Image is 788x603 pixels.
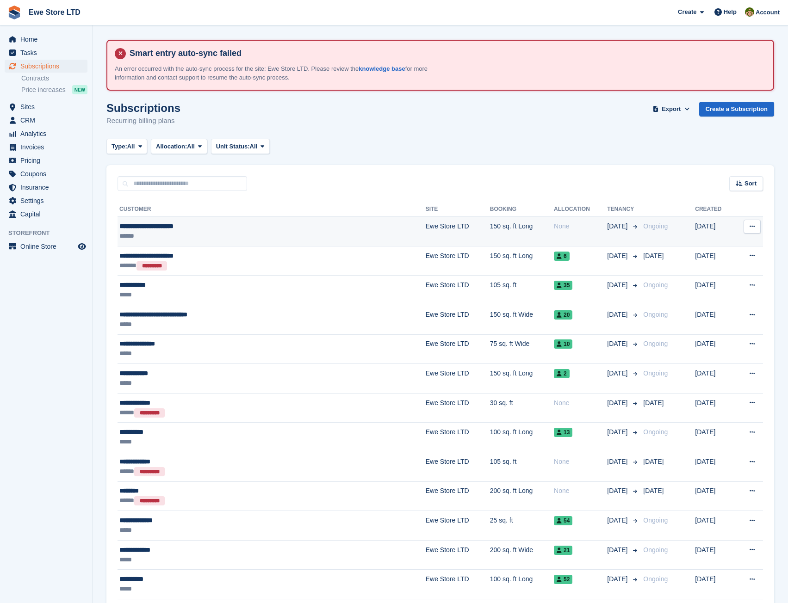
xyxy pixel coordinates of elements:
span: [DATE] [607,427,629,437]
span: Ongoing [643,428,668,436]
button: Export [651,102,692,117]
a: Contracts [21,74,87,83]
span: [DATE] [643,487,664,494]
span: [DATE] [607,369,629,378]
td: 150 sq. ft Long [490,217,554,246]
td: 75 sq. ft Wide [490,334,554,364]
td: Ewe Store LTD [426,246,490,276]
td: Ewe Store LTD [426,364,490,394]
div: None [554,222,607,231]
th: Tenancy [607,202,639,217]
td: Ewe Store LTD [426,276,490,305]
span: All [250,142,258,151]
a: Ewe Store LTD [25,5,84,20]
div: None [554,457,607,467]
span: Ongoing [643,575,668,583]
span: 35 [554,281,572,290]
button: Unit Status: All [211,139,270,154]
span: 10 [554,339,572,349]
td: Ewe Store LTD [426,423,490,452]
a: menu [5,181,87,194]
a: menu [5,60,87,73]
span: Sites [20,100,76,113]
td: Ewe Store LTD [426,511,490,541]
span: Insurance [20,181,76,194]
td: Ewe Store LTD [426,452,490,481]
td: Ewe Store LTD [426,217,490,246]
th: Allocation [554,202,607,217]
span: 52 [554,575,572,584]
a: Price increases NEW [21,85,87,95]
span: [DATE] [607,222,629,231]
span: Settings [20,194,76,207]
span: Ongoing [643,281,668,289]
span: Ongoing [643,517,668,524]
h4: Smart entry auto-sync failed [126,48,766,59]
span: Ongoing [643,311,668,318]
p: Recurring billing plans [106,116,180,126]
a: menu [5,240,87,253]
td: [DATE] [695,276,734,305]
span: Ongoing [643,369,668,377]
span: [DATE] [607,545,629,555]
span: [DATE] [607,457,629,467]
span: Ongoing [643,546,668,554]
th: Created [695,202,734,217]
td: 150 sq. ft Wide [490,305,554,334]
a: knowledge base [359,65,405,72]
p: An error occurred with the auto-sync process for the site: Ewe Store LTD. Please review the for m... [115,64,439,82]
a: menu [5,127,87,140]
span: Export [662,105,681,114]
span: All [127,142,135,151]
span: Tasks [20,46,76,59]
th: Booking [490,202,554,217]
td: 30 sq. ft [490,393,554,423]
span: Subscriptions [20,60,76,73]
span: Analytics [20,127,76,140]
td: Ewe Store LTD [426,305,490,334]
a: menu [5,141,87,154]
span: Help [724,7,737,17]
td: Ewe Store LTD [426,334,490,364]
td: 105 sq. ft [490,276,554,305]
td: [DATE] [695,393,734,423]
a: menu [5,114,87,127]
td: [DATE] [695,423,734,452]
a: menu [5,194,87,207]
h1: Subscriptions [106,102,180,114]
span: Account [756,8,780,17]
span: 2 [554,369,570,378]
span: Type: [112,142,127,151]
td: [DATE] [695,305,734,334]
span: 6 [554,252,570,261]
div: None [554,398,607,408]
td: [DATE] [695,246,734,276]
span: [DATE] [607,251,629,261]
span: [DATE] [643,458,664,465]
span: Capital [20,208,76,221]
span: [DATE] [607,516,629,525]
span: Invoices [20,141,76,154]
td: [DATE] [695,364,734,394]
td: 150 sq. ft Long [490,364,554,394]
td: [DATE] [695,511,734,541]
div: NEW [72,85,87,94]
span: Sort [745,179,757,188]
span: Ongoing [643,340,668,347]
td: 105 sq. ft [490,452,554,481]
span: Price increases [21,86,66,94]
td: Ewe Store LTD [426,540,490,570]
span: [DATE] [607,574,629,584]
span: Storefront [8,228,92,238]
a: menu [5,208,87,221]
span: Unit Status: [216,142,250,151]
a: menu [5,154,87,167]
span: 20 [554,310,572,320]
span: Allocation: [156,142,187,151]
span: [DATE] [643,252,664,259]
span: [DATE] [607,310,629,320]
a: menu [5,33,87,46]
a: menu [5,167,87,180]
td: Ewe Store LTD [426,481,490,511]
td: Ewe Store LTD [426,393,490,423]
